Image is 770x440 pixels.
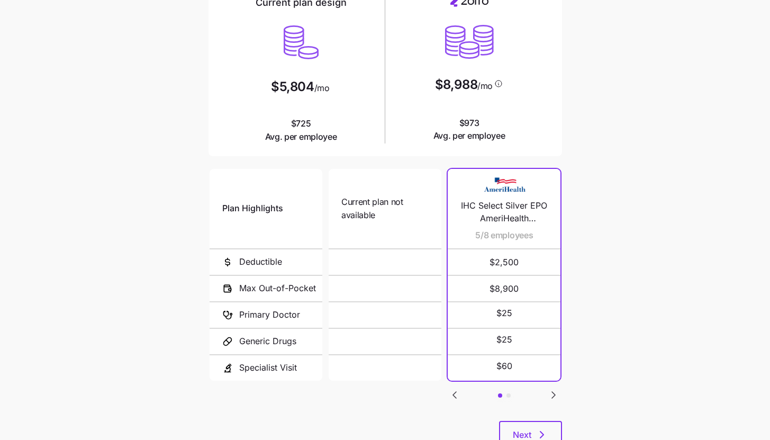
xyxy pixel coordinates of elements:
[496,360,512,373] span: $60
[239,335,296,348] span: Generic Drugs
[475,229,533,242] span: 5/8 employees
[314,84,330,92] span: /mo
[239,308,300,321] span: Primary Doctor
[265,130,337,143] span: Avg. per employee
[547,388,560,402] button: Go to next slide
[433,116,505,143] span: $973
[448,389,461,401] svg: Go to previous slide
[433,129,505,142] span: Avg. per employee
[496,307,512,320] span: $25
[483,175,526,195] img: Carrier
[239,282,316,295] span: Max Out-of-Pocket
[477,82,493,90] span: /mo
[460,276,548,301] span: $8,900
[435,78,477,91] span: $8,988
[239,361,297,374] span: Specialist Visit
[496,333,512,346] span: $25
[239,255,282,268] span: Deductible
[265,117,337,143] span: $725
[341,195,429,222] span: Current plan not available
[547,389,560,401] svg: Go to next slide
[448,388,461,402] button: Go to previous slide
[460,199,548,226] span: IHC Select Silver EPO AmeriHealth Advantage $25/$60
[222,202,283,215] span: Plan Highlights
[271,80,314,93] span: $5,804
[460,249,548,275] span: $2,500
